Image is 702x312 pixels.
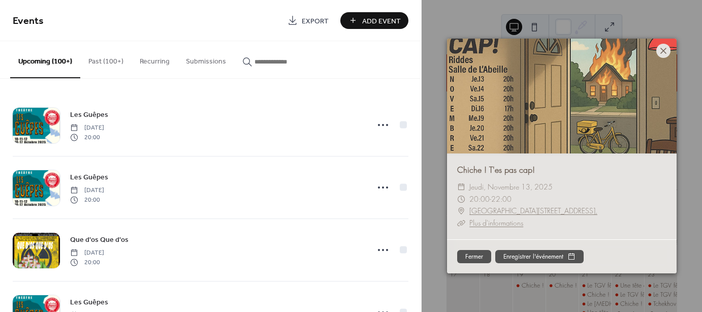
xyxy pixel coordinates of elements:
[80,41,132,77] button: Past (100+)
[469,218,523,228] a: Plus d'informations
[469,181,553,193] span: jeudi, novembre 13, 2025
[495,250,584,263] button: Enregistrer l'événement
[70,109,108,120] a: Les Guêpes
[70,172,108,183] span: Les Guêpes
[132,41,178,77] button: Recurring
[70,258,104,267] span: 20:00
[457,181,465,193] div: ​
[362,16,401,26] span: Add Event
[457,250,491,263] button: Fermer
[10,41,80,78] button: Upcoming (100+)
[491,194,512,204] span: 22:00
[70,110,108,120] span: Les Guêpes
[13,11,44,31] span: Events
[70,297,108,308] span: Les Guêpes
[70,123,104,133] span: [DATE]
[302,16,329,26] span: Export
[70,171,108,183] a: Les Guêpes
[70,235,129,245] span: Que d'os Que d'os
[469,205,597,217] a: [GEOGRAPHIC_DATA][STREET_ADDRESS],
[70,234,129,245] a: Que d'os Que d'os
[280,12,336,29] a: Export
[70,186,104,195] span: [DATE]
[70,133,104,142] span: 20:00
[178,41,234,77] button: Submissions
[490,194,491,204] span: -
[70,296,108,308] a: Les Guêpes
[469,194,490,204] span: 20:00
[457,217,465,229] div: ​
[340,12,408,29] button: Add Event
[457,193,465,205] div: ​
[70,195,104,204] span: 20:00
[70,248,104,258] span: [DATE]
[457,164,535,175] a: Chiche ! T'es pas cap!
[457,205,465,217] div: ​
